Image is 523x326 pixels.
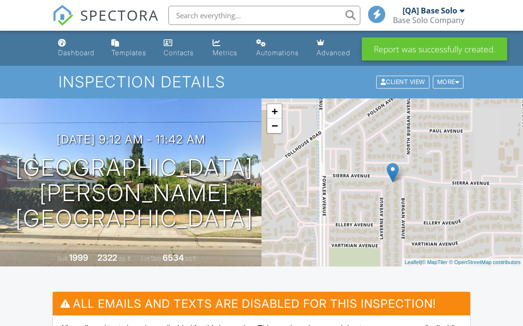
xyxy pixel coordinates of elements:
[433,76,464,89] div: More
[317,48,350,57] div: Advanced
[404,259,420,265] a: Leaflet
[213,48,238,57] div: Metrics
[209,35,245,62] a: Metrics
[252,35,305,62] a: Automations (Basic)
[52,13,159,33] a: SPECTORA
[69,253,88,263] div: 1999
[403,6,457,15] div: [QA] Base Solo
[111,48,146,57] div: Templates
[375,78,432,85] a: Client View
[52,5,73,26] img: The Best Home Inspection Software - Spectora
[57,255,68,262] span: Built
[376,76,429,89] div: Client View
[164,48,194,57] div: Contacts
[53,292,470,315] h3: All emails and texts are disabled for this inspection!
[362,37,507,60] div: Report was successfully created.
[119,255,132,262] span: sq. ft.
[80,5,159,25] span: SPECTORA
[267,119,282,133] a: Zoom out
[57,133,205,146] h3: [DATE] 9:12 am - 11:42 am
[97,253,117,263] div: 2322
[267,104,282,119] a: Zoom in
[313,35,357,62] a: Advanced
[402,258,523,266] div: |
[185,255,197,262] span: sq.ft.
[59,73,464,90] h1: Inspection Details
[422,259,448,265] a: © MapTiler
[160,35,201,62] a: Contacts
[168,6,360,25] input: Search everything...
[393,15,464,25] div: Base Solo Company
[107,35,152,62] a: Templates
[163,253,184,263] div: 6534
[449,259,521,265] a: © OpenStreetMap contributors
[58,48,95,57] div: Dashboard
[15,155,253,231] h1: [GEOGRAPHIC_DATA][PERSON_NAME] [GEOGRAPHIC_DATA]
[54,35,100,62] a: Dashboard
[256,48,299,57] div: Automations
[141,255,161,262] span: Lot Size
